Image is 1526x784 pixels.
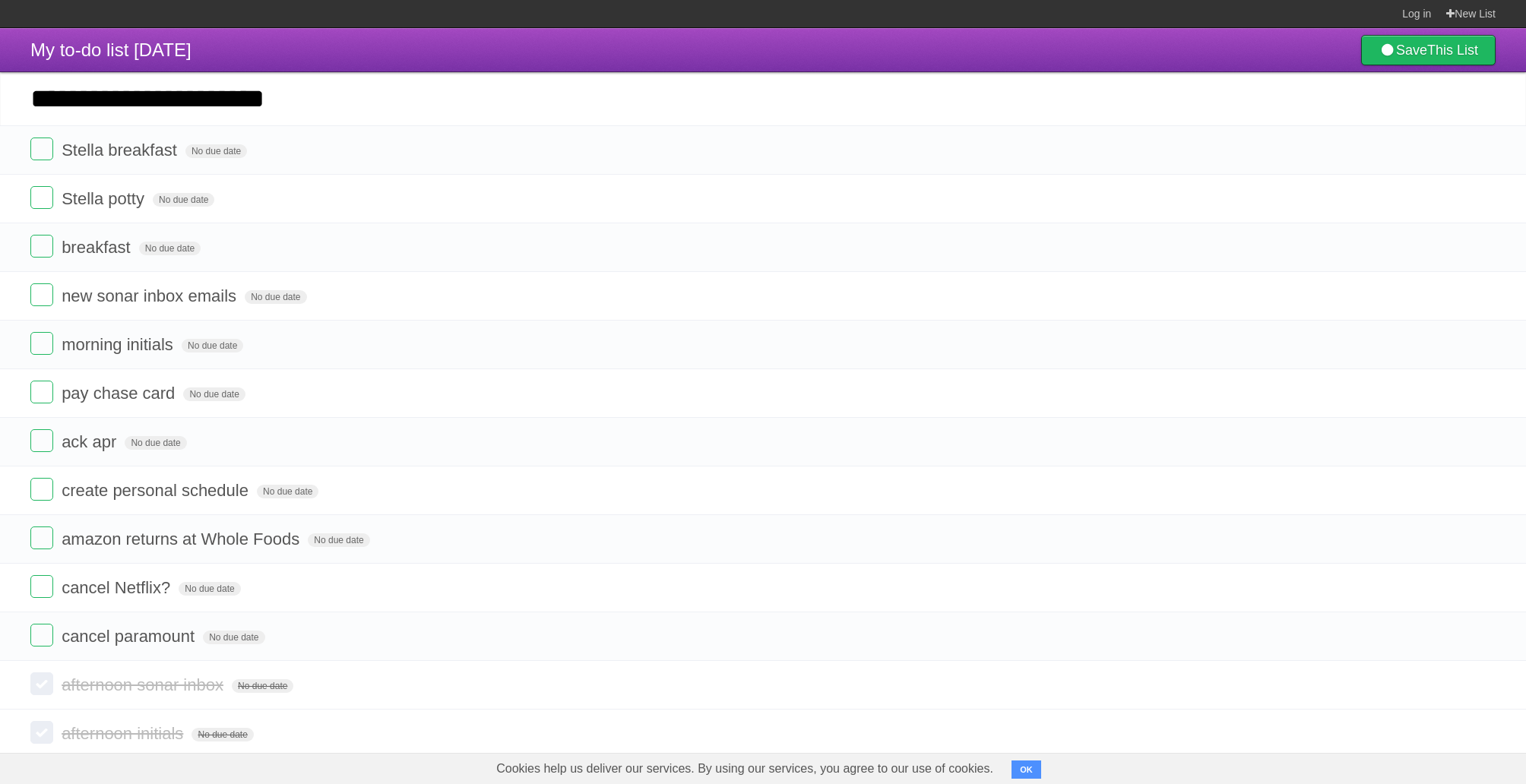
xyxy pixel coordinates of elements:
[30,672,53,695] label: Done
[62,141,181,160] span: Stella breakfast
[308,533,369,547] span: No due date
[257,485,318,498] span: No due date
[62,286,240,305] span: new sonar inbox emails
[30,429,53,452] label: Done
[62,530,303,548] span: amazon returns at Whole Foods
[481,754,1008,784] span: Cookies help us deliver our services. By using our services, you agree to our use of cookies.
[30,235,53,258] label: Done
[245,290,306,304] span: No due date
[182,339,243,352] span: No due date
[62,627,198,646] span: cancel paramount
[30,721,53,744] label: Done
[30,575,53,598] label: Done
[30,624,53,646] label: Done
[62,481,252,500] span: create personal schedule
[139,242,201,255] span: No due date
[30,478,53,501] label: Done
[203,631,264,644] span: No due date
[62,675,227,694] span: afternoon sonar inbox
[185,144,247,158] span: No due date
[62,578,174,597] span: cancel Netflix?
[30,186,53,209] label: Done
[62,432,120,451] span: ack apr
[62,238,135,257] span: breakfast
[62,189,148,208] span: Stella potty
[30,283,53,306] label: Done
[30,526,53,549] label: Done
[30,138,53,160] label: Done
[179,582,240,596] span: No due date
[192,728,253,741] span: No due date
[125,436,186,450] span: No due date
[62,724,187,743] span: afternoon initials
[1427,43,1478,58] b: This List
[183,387,245,401] span: No due date
[30,40,192,60] span: My to-do list [DATE]
[30,332,53,355] label: Done
[232,679,293,693] span: No due date
[62,384,179,403] span: pay chase card
[1012,760,1041,779] button: OK
[30,381,53,403] label: Done
[1361,35,1496,65] a: SaveThis List
[153,193,214,207] span: No due date
[62,335,177,354] span: morning initials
